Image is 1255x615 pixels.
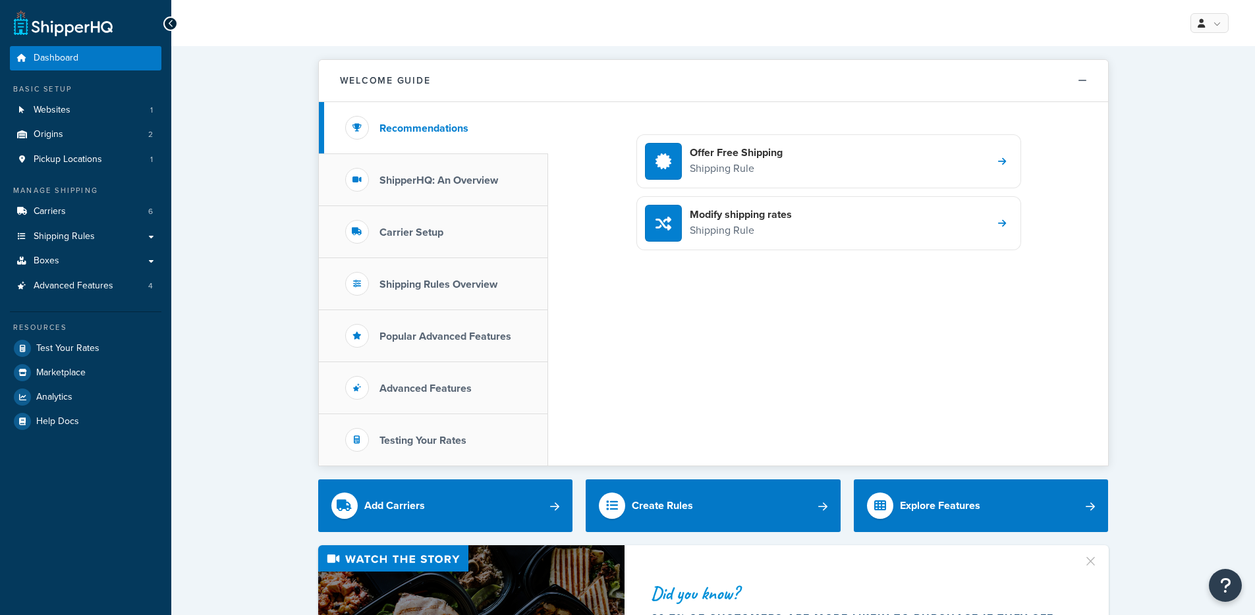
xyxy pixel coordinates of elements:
[34,53,78,64] span: Dashboard
[10,185,161,196] div: Manage Shipping
[10,361,161,385] a: Marketplace
[36,367,86,379] span: Marketplace
[10,274,161,298] li: Advanced Features
[10,385,161,409] a: Analytics
[34,255,59,267] span: Boxes
[10,200,161,224] a: Carriers6
[690,222,792,239] p: Shipping Rule
[34,129,63,140] span: Origins
[379,227,443,238] h3: Carrier Setup
[900,496,980,515] div: Explore Features
[10,249,161,273] a: Boxes
[10,274,161,298] a: Advanced Features4
[36,343,99,354] span: Test Your Rates
[854,479,1109,532] a: Explore Features
[10,46,161,70] a: Dashboard
[150,105,153,116] span: 1
[379,331,511,342] h3: Popular Advanced Features
[34,206,66,217] span: Carriers
[10,200,161,224] li: Carriers
[1209,569,1242,602] button: Open Resource Center
[379,383,472,394] h3: Advanced Features
[632,496,693,515] div: Create Rules
[10,98,161,122] a: Websites1
[10,147,161,172] li: Pickup Locations
[10,410,161,433] a: Help Docs
[36,416,79,427] span: Help Docs
[379,174,498,186] h3: ShipperHQ: An Overview
[10,122,161,147] li: Origins
[36,392,72,403] span: Analytics
[379,435,466,446] h3: Testing Your Rates
[319,60,1108,102] button: Welcome Guide
[34,154,102,165] span: Pickup Locations
[34,281,113,292] span: Advanced Features
[10,225,161,249] a: Shipping Rules
[318,479,573,532] a: Add Carriers
[10,122,161,147] a: Origins2
[379,122,468,134] h3: Recommendations
[148,281,153,292] span: 4
[34,231,95,242] span: Shipping Rules
[690,207,792,222] h4: Modify shipping rates
[690,160,783,177] p: Shipping Rule
[10,98,161,122] li: Websites
[690,146,783,160] h4: Offer Free Shipping
[148,129,153,140] span: 2
[150,154,153,165] span: 1
[586,479,841,532] a: Create Rules
[148,206,153,217] span: 6
[10,322,161,333] div: Resources
[340,76,431,86] h2: Welcome Guide
[34,105,70,116] span: Websites
[10,147,161,172] a: Pickup Locations1
[379,279,497,290] h3: Shipping Rules Overview
[10,84,161,95] div: Basic Setup
[10,336,161,360] a: Test Your Rates
[651,584,1067,602] div: Did you know?
[364,496,425,515] div: Add Carriers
